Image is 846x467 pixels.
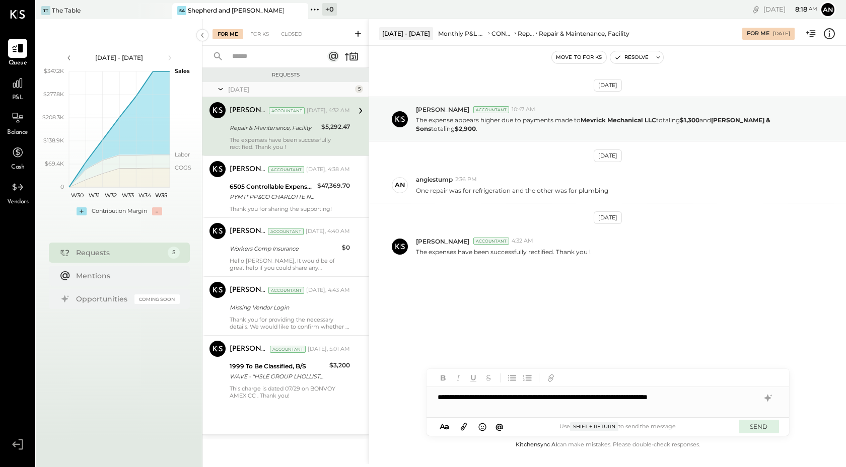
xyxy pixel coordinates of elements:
[539,29,629,38] div: Repair & Maintenance, Facility
[507,422,729,431] div: Use to send the message
[230,302,347,313] div: Missing Vendor Login
[71,192,84,199] text: W30
[230,361,326,371] div: 1999 To Be Classified, B/S
[175,151,190,158] text: Labor
[306,166,350,174] div: [DATE], 4:38 AM
[610,51,653,63] button: Resolve
[7,128,28,137] span: Balance
[41,6,50,15] div: TT
[473,106,509,113] div: Accountant
[496,422,504,431] span: @
[276,29,307,39] div: Closed
[438,29,486,38] div: Monthly P&L Comparison
[1,178,35,207] a: Vendors
[379,27,433,40] div: [DATE] - [DATE]
[230,205,350,212] div: Thank you for sharing the supporting!
[455,176,477,184] span: 2:36 PM
[416,116,817,133] p: The expense appears higher due to payments made to totaling and totaling .
[92,207,147,215] div: Contribution Margin
[60,183,64,190] text: 0
[228,85,352,94] div: [DATE]
[7,198,29,207] span: Vendors
[168,247,180,259] div: 5
[43,137,64,144] text: $138.9K
[416,186,608,195] p: One repair was for refrigeration and the other was for plumbing
[230,285,266,295] div: [PERSON_NAME]
[76,294,129,304] div: Opportunities
[175,164,191,171] text: COGS
[245,29,274,39] div: For KS
[77,207,87,215] div: +
[230,192,314,202] div: PYMT* PP&CO CHARLOTTE NC XXXX2007
[306,227,350,236] div: [DATE], 4:40 AM
[455,125,476,132] strong: $2,900
[77,53,162,62] div: [DATE] - [DATE]
[445,422,449,431] span: a
[521,371,534,384] button: Ordered List
[1,73,35,103] a: P&L
[437,421,453,432] button: Aa
[9,59,27,68] span: Queue
[230,182,314,192] div: 6505 Controllable Expenses:General & Administrative Expenses:Accounting & Bookkeeping
[492,420,507,433] button: @
[329,360,350,370] div: $3,200
[594,149,622,162] div: [DATE]
[512,106,535,114] span: 10:47 AM
[747,30,769,38] div: For Me
[268,287,304,294] div: Accountant
[416,175,453,184] span: angiestump
[175,67,190,74] text: Sales
[76,271,175,281] div: Mentions
[321,122,350,132] div: $5,292.47
[52,6,81,15] div: The Table
[270,346,306,353] div: Accountant
[322,3,337,16] div: + 0
[269,107,305,114] div: Accountant
[89,192,100,199] text: W31
[230,106,267,116] div: [PERSON_NAME]
[680,116,699,124] strong: $1,300
[268,228,304,235] div: Accountant
[138,192,151,199] text: W34
[395,180,405,190] div: an
[230,371,326,381] div: WAVE - *HSLE GROUP LHOLLISTER CA XXXX2007
[307,107,350,115] div: [DATE], 4:32 AM
[188,6,285,15] div: Shepherd and [PERSON_NAME]
[42,114,64,121] text: $208.3K
[177,6,186,15] div: Sa
[43,91,64,98] text: $277.8K
[355,85,363,93] div: 5
[544,371,557,384] button: Add URL
[437,371,450,384] button: Bold
[467,371,480,384] button: Underline
[230,257,350,271] div: Hello [PERSON_NAME], It would be of great help if you could share any details/supporting for the ...
[11,163,24,172] span: Cash
[416,105,469,114] span: [PERSON_NAME]
[105,192,117,199] text: W32
[317,181,350,191] div: $47,369.70
[230,385,350,399] div: This charge is dated 07/29 on BONVOY AMEX CC . Thank you!
[416,237,469,246] span: [PERSON_NAME]
[570,422,618,431] span: Shift + Return
[739,420,779,433] button: SEND
[230,344,268,354] div: [PERSON_NAME]
[12,94,24,103] span: P&L
[213,29,243,39] div: For Me
[581,116,656,124] strong: Mevrick Mechanical LLC
[482,371,495,384] button: Strikethrough
[751,4,761,15] div: copy link
[820,2,836,18] button: an
[1,143,35,172] a: Cash
[512,237,533,245] span: 4:32 AM
[134,294,180,304] div: Coming Soon
[306,286,350,294] div: [DATE], 4:43 AM
[230,123,318,133] div: Repair & Maintenance, Facility
[155,192,167,199] text: W35
[268,166,304,173] div: Accountant
[594,211,622,224] div: [DATE]
[1,108,35,137] a: Balance
[594,79,622,92] div: [DATE]
[230,244,339,254] div: Workers Comp Insurance
[230,136,350,150] div: The expenses have been successfully rectified. Thank you !
[416,116,772,132] strong: [PERSON_NAME] & Sons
